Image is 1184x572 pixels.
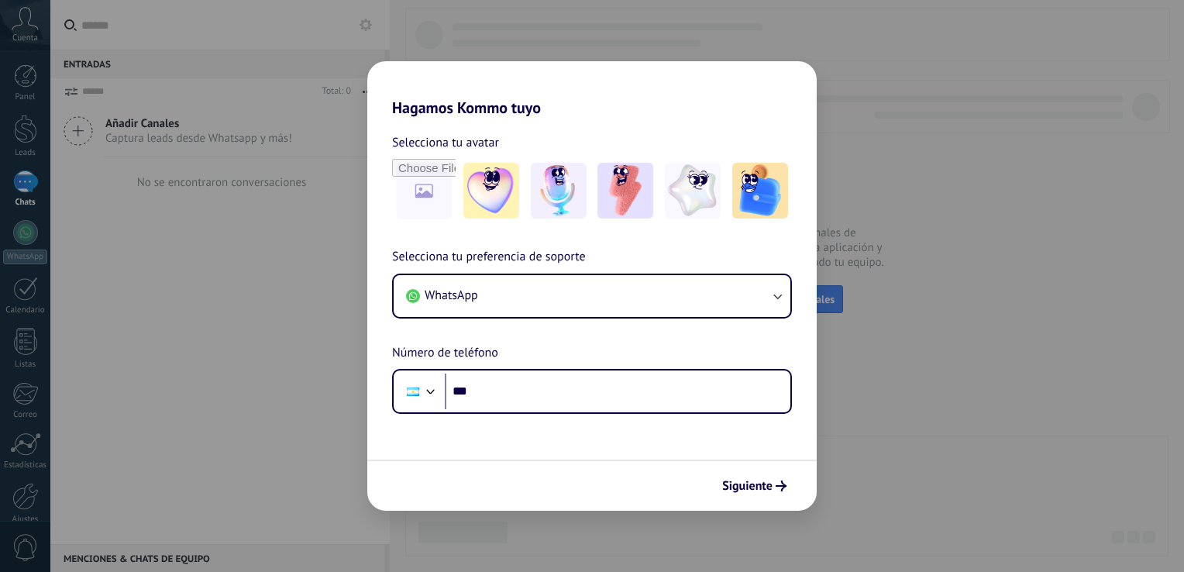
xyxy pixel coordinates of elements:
[732,163,788,219] img: -5.jpeg
[531,163,587,219] img: -2.jpeg
[392,343,498,364] span: Número de teléfono
[367,61,817,117] h2: Hagamos Kommo tuyo
[597,163,653,219] img: -3.jpeg
[665,163,721,219] img: -4.jpeg
[722,481,773,491] span: Siguiente
[398,375,428,408] div: Argentina: + 54
[425,288,478,303] span: WhatsApp
[463,163,519,219] img: -1.jpeg
[715,473,793,499] button: Siguiente
[392,133,499,153] span: Selecciona tu avatar
[394,275,790,317] button: WhatsApp
[392,247,586,267] span: Selecciona tu preferencia de soporte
